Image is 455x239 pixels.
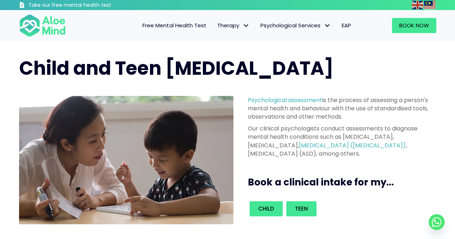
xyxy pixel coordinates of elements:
[286,201,317,216] a: Teen
[322,20,333,31] span: Psychological Services: submenu
[258,205,274,212] span: Child
[255,18,336,33] a: Psychological ServicesPsychological Services: submenu
[250,201,283,216] a: Child
[137,18,212,33] a: Free Mental Health Test
[336,18,356,33] a: EAP
[212,18,255,33] a: TherapyTherapy: submenu
[28,2,150,9] h3: Take our free mental health test
[429,214,445,230] a: Whatsapp
[19,55,333,81] span: Child and Teen [MEDICAL_DATA]
[19,2,150,10] a: Take our free mental health test
[299,141,406,150] a: [MEDICAL_DATA] ([MEDICAL_DATA])
[217,22,250,29] span: Therapy
[19,14,66,37] img: Aloe mind Logo
[399,22,429,29] span: Book Now
[248,176,439,189] h3: Book a clinical intake for my...
[342,22,351,29] span: EAP
[295,205,308,212] span: Teen
[260,22,331,29] span: Psychological Services
[248,96,432,121] p: is the process of assessing a person's mental health and behaviour with the use of standardised t...
[248,96,322,104] a: Psychological assessment
[241,20,251,31] span: Therapy: submenu
[392,18,436,33] a: Book Now
[248,124,432,158] p: Our clinical psychologists conduct assessments to diagnose mental health conditions such as [MEDI...
[19,96,233,225] img: child assessment
[248,199,432,218] div: Book an intake for my...
[412,1,424,9] a: English
[412,1,423,9] img: en
[75,18,356,33] nav: Menu
[424,1,436,9] img: ms
[142,22,206,29] span: Free Mental Health Test
[424,1,436,9] a: Malay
